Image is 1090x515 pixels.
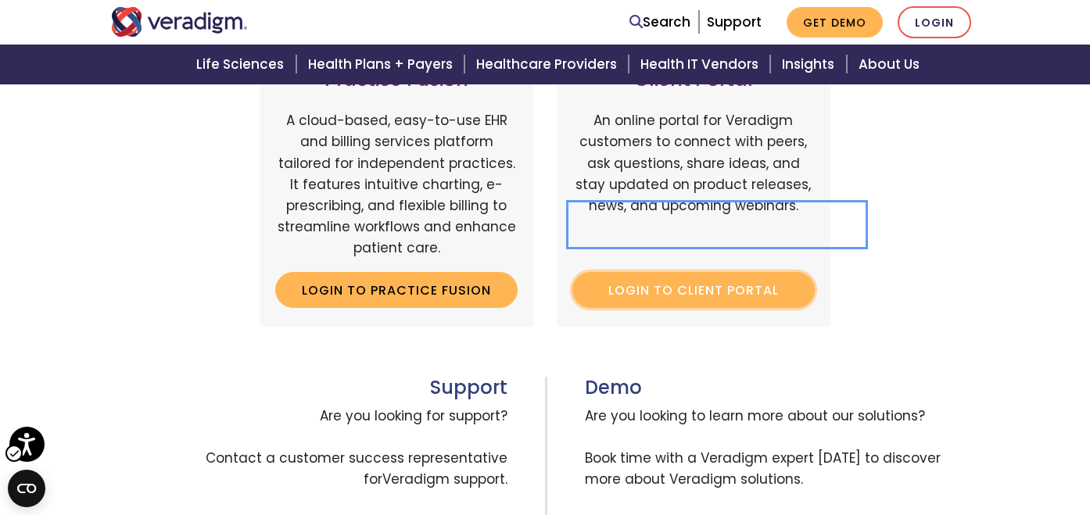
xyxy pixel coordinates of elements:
[572,69,815,91] h3: Client Portal
[572,272,815,308] a: Login to Client Portal
[471,6,991,38] div: Header Menu
[773,45,848,84] a: Insights
[8,470,45,507] button: Open CMP widget
[382,470,507,488] span: Veradigm support.
[111,7,248,37] img: Veradigm logo
[275,110,518,259] p: A cloud-based, easy-to-use EHR and billing services platform tailored for independent practices. ...
[849,45,938,84] a: About Us
[111,377,507,399] h3: Support
[585,377,979,399] h3: Demo
[275,272,518,308] a: Login to Practice Fusion
[898,6,971,38] a: Login
[790,402,1071,496] iframe: Driftt Iframe
[787,7,883,38] a: Get Demo
[467,45,631,84] a: Healthcare Providers
[111,399,507,497] span: Are you looking for support? Contact a customer success representative for
[585,399,979,497] span: Are you looking to learn more about our solutions? Book time with a Veradigm expert [DATE] to dis...
[275,69,518,91] h3: Practice Fusion
[12,45,1078,84] div: Header Menu
[299,45,467,84] a: Health Plans + Payers
[187,45,298,84] a: Life Sciences
[572,110,815,259] p: An online portal for Veradigm customers to connect with peers, ask questions, share ideas, and st...
[629,12,690,33] a: Search
[707,13,762,31] a: Support
[631,45,773,84] a: Health IT Vendors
